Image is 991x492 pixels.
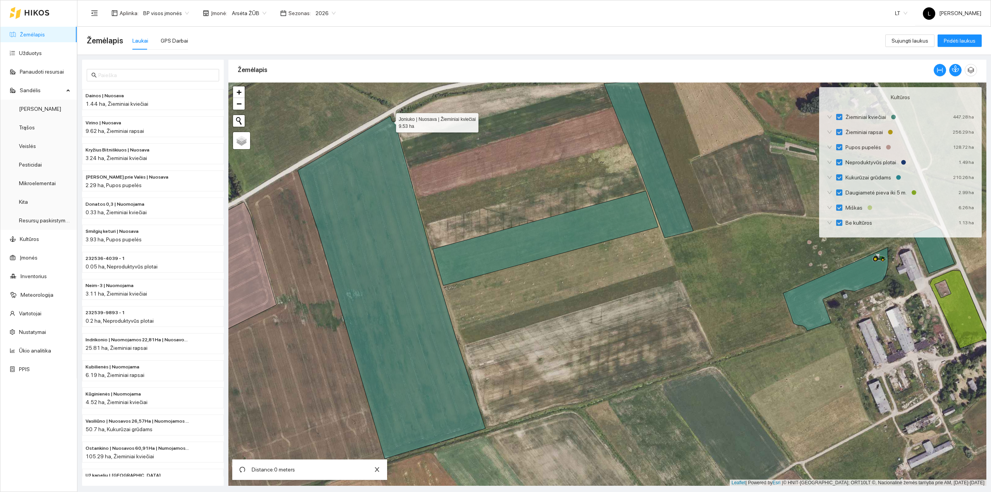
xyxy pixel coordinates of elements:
[233,98,245,110] a: Zoom out
[132,36,148,45] div: Laukai
[958,218,974,227] div: 1.13 ha
[86,236,142,243] span: 3.93 ha, Pupos pupelės
[19,366,30,372] a: PPIS
[86,128,144,134] span: 9.62 ha, Žieminiai rapsai
[86,318,154,324] span: 0.2 ha, Neproduktyvūs plotai
[371,463,383,476] button: close
[86,282,134,289] span: Neim-3 | Nuomojama
[892,36,928,45] span: Sujungti laukus
[86,363,139,371] span: Kubilienės | Nuomojama
[19,180,56,186] a: Mikroelementai
[280,10,286,16] span: calendar
[827,160,832,165] span: down
[86,228,139,235] span: Smilgių keturi | Nuosava
[842,203,866,212] span: Miškas
[86,399,147,405] span: 4.52 ha, Žieminiai kviečiai
[842,188,910,197] span: Daugiametė pieva iki 5 m.
[86,255,125,262] span: 232536-4039 - 1
[19,50,42,56] a: Užduotys
[958,203,974,212] div: 6.26 ha
[232,7,266,19] span: Arsėta ŽŪB
[86,472,161,479] span: Už kapelių | Nuosava
[842,143,884,151] span: Pupos pupelės
[885,38,934,44] a: Sujungti laukus
[233,132,250,149] a: Layers
[238,59,934,81] div: Žemėlapis
[143,7,189,19] span: BP visos įmonės
[236,463,249,476] button: undo
[86,209,147,215] span: 0.33 ha, Žieminiai kviečiai
[895,7,907,19] span: LT
[19,143,36,149] a: Veislės
[86,291,147,297] span: 3.11 ha, Žieminiai kviečiai
[87,34,123,47] span: Žemėlapis
[19,199,28,205] a: Kita
[86,345,147,351] span: 25.81 ha, Žieminiai rapsai
[86,174,168,181] span: Rolando prie Valės | Nuosava
[86,426,153,432] span: 50.7 ha, Kukurūzai grūdams
[86,92,124,100] span: Dainos | Nuosava
[91,10,98,17] span: menu-fold
[842,158,899,167] span: Neproduktyvūs plotai
[773,480,781,485] a: Esri
[86,263,158,270] span: 0.05 ha, Neproduktyvūs plotai
[953,113,974,121] div: 447.28 ha
[20,236,39,242] a: Kultūros
[958,158,974,167] div: 1.49 ha
[203,10,209,16] span: shop
[827,114,832,120] span: down
[98,71,214,79] input: Paieška
[923,10,981,16] span: [PERSON_NAME]
[120,9,139,17] span: Aplinka :
[944,36,976,45] span: Pridėti laukus
[938,34,982,47] button: Pridėti laukus
[20,31,45,38] a: Žemėlapis
[233,86,245,98] a: Zoom in
[827,129,832,135] span: down
[953,143,974,151] div: 128.72 ha
[21,292,53,298] a: Meteorologija
[938,38,982,44] a: Pridėti laukus
[19,347,51,354] a: Ūkio analitika
[19,106,61,112] a: [PERSON_NAME]
[86,309,125,317] span: 232539-9893 - 1
[19,329,46,335] a: Nustatymai
[86,155,147,161] span: 3.24 ha, Žieminiai kviečiai
[842,173,894,182] span: Kukurūzai grūdams
[111,10,118,16] span: layout
[891,93,910,101] span: Kultūros
[842,128,886,136] span: Žieminiai rapsai
[87,5,102,21] button: menu-fold
[91,72,97,78] span: search
[86,101,148,107] span: 1.44 ha, Žieminiai kviečiai
[86,391,141,398] span: Kūginienės | Nuomojama
[934,64,946,76] button: column-width
[934,67,946,73] span: column-width
[86,453,154,459] span: 105.29 ha, Žieminiai kviečiai
[827,145,832,150] span: down
[161,36,188,45] div: GPS Darbai
[730,480,986,486] div: | Powered by © HNIT-[GEOGRAPHIC_DATA]; ORT10LT ©, Nacionalinė žemės tarnyba prie AM, [DATE]-[DATE]
[20,255,38,261] a: Įmonės
[928,7,931,20] span: L
[288,9,311,17] span: Sezonas :
[86,336,189,344] span: Indrikonio | Nuomojamos 22,81Ha | Nuosavos 3,00 Ha
[20,83,64,98] span: Sandėlis
[732,480,746,485] a: Leaflet
[953,128,974,136] div: 256.29 ha
[315,7,336,19] span: 2026
[827,220,832,225] span: down
[21,273,47,279] a: Inventorius
[86,119,121,127] span: Virino | Nuosava
[19,124,35,131] a: Trąšos
[86,445,189,452] span: Ostankino | Nuosavos 60,91Ha | Numojamos 44,38Ha
[958,188,974,197] div: 2.99 ha
[827,175,832,180] span: down
[233,115,245,127] button: Initiate a new search
[885,34,934,47] button: Sujungti laukus
[19,310,41,317] a: Vartotojai
[86,201,144,208] span: Donatos 0,3 | Nuomojama
[782,480,783,485] span: |
[86,418,189,425] span: Vasiliūno | Nuosavos 26,57Ha | Nuomojamos 24,15Ha
[371,466,383,473] span: close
